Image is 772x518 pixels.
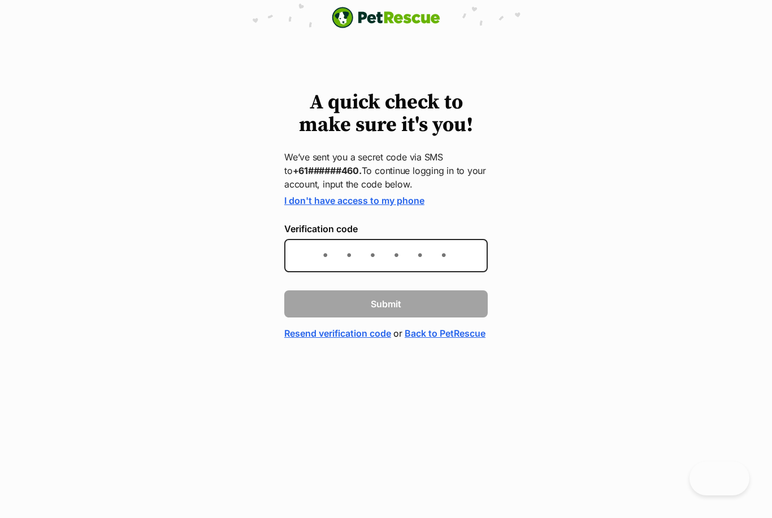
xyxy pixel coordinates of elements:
iframe: Help Scout Beacon - Open [689,462,749,495]
input: Enter the 6-digit verification code sent to your device [284,239,488,272]
a: Resend verification code [284,327,391,340]
a: Back to PetRescue [405,327,485,340]
strong: +61######460. [293,165,362,176]
p: We’ve sent you a secret code via SMS to To continue logging in to your account, input the code be... [284,150,488,191]
img: logo-e224e6f780fb5917bec1dbf3a21bbac754714ae5b6737aabdf751b685950b380.svg [332,7,440,28]
h1: A quick check to make sure it's you! [284,92,488,137]
span: or [393,327,402,340]
a: I don't have access to my phone [284,195,424,206]
button: Submit [284,290,488,317]
span: Submit [371,297,401,311]
a: PetRescue [332,7,440,28]
label: Verification code [284,224,488,234]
